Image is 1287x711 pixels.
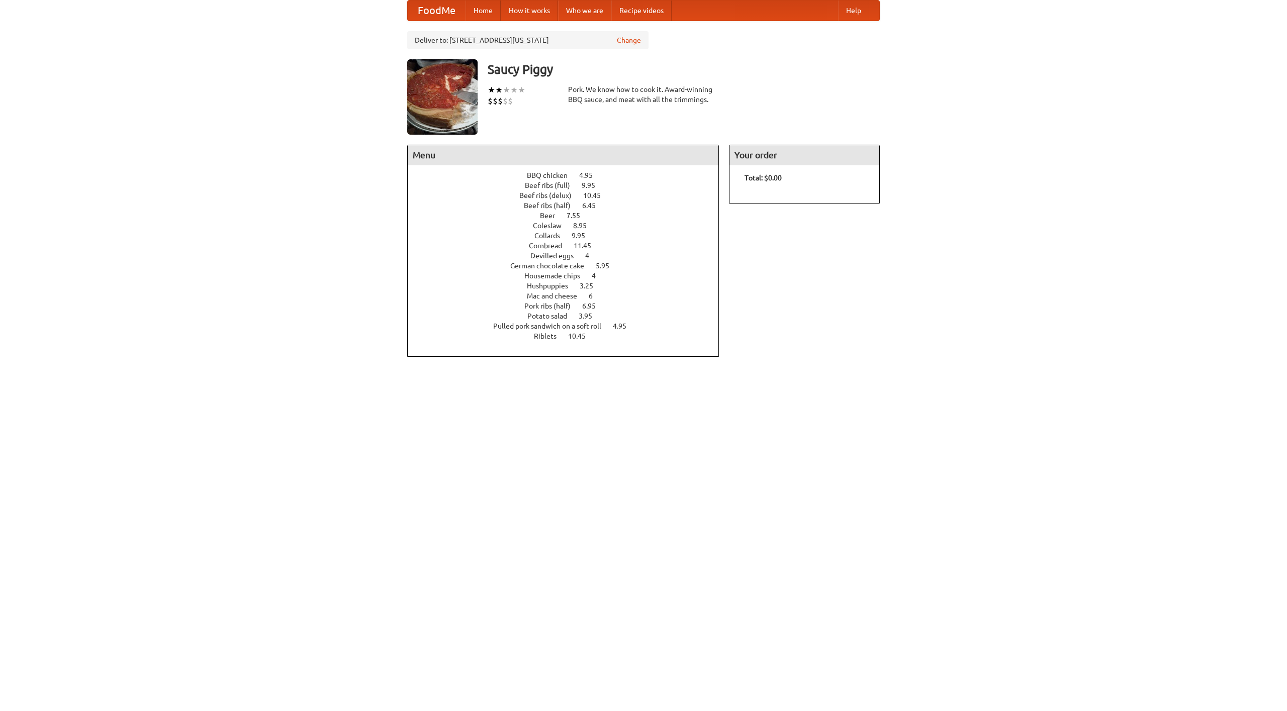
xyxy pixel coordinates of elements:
span: 4 [585,252,599,260]
span: Potato salad [527,312,577,320]
span: 6 [589,292,603,300]
span: 9.95 [572,232,595,240]
h4: Your order [729,145,879,165]
span: 8.95 [573,222,597,230]
span: Pulled pork sandwich on a soft roll [493,322,611,330]
li: $ [503,95,508,107]
span: Beef ribs (delux) [519,191,582,199]
li: $ [508,95,513,107]
a: Pork ribs (half) 6.95 [524,302,614,310]
span: German chocolate cake [510,262,594,270]
li: ★ [503,84,510,95]
a: Home [466,1,501,21]
div: Pork. We know how to cook it. Award-winning BBQ sauce, and meat with all the trimmings. [568,84,719,105]
span: Collards [534,232,570,240]
span: 4 [592,272,606,280]
a: How it works [501,1,558,21]
span: 7.55 [567,212,590,220]
span: Mac and cheese [527,292,587,300]
span: 10.45 [583,191,611,199]
a: Collards 9.95 [534,232,604,240]
span: 6.45 [582,201,606,210]
a: FoodMe [408,1,466,21]
a: Beef ribs (full) 9.95 [525,181,614,189]
span: 4.95 [579,171,603,179]
span: 4.95 [613,322,636,330]
span: BBQ chicken [527,171,578,179]
div: Deliver to: [STREET_ADDRESS][US_STATE] [407,31,649,49]
li: ★ [518,84,525,95]
a: Who we are [558,1,611,21]
li: $ [498,95,503,107]
a: Beef ribs (half) 6.45 [524,201,614,210]
span: Beer [540,212,565,220]
a: Potato salad 3.95 [527,312,611,320]
a: Housemade chips 4 [524,272,614,280]
span: Pork ribs (half) [524,302,581,310]
a: Devilled eggs 4 [530,252,608,260]
a: Help [838,1,869,21]
a: Hushpuppies 3.25 [527,282,612,290]
li: $ [493,95,498,107]
a: Change [617,35,641,45]
li: ★ [488,84,495,95]
li: ★ [495,84,503,95]
b: Total: $0.00 [745,174,782,182]
span: Riblets [534,332,567,340]
a: Recipe videos [611,1,672,21]
li: $ [488,95,493,107]
a: Pulled pork sandwich on a soft roll 4.95 [493,322,645,330]
span: 6.95 [582,302,606,310]
a: BBQ chicken 4.95 [527,171,611,179]
span: 3.95 [579,312,602,320]
span: Housemade chips [524,272,590,280]
a: Riblets 10.45 [534,332,604,340]
a: Beef ribs (delux) 10.45 [519,191,619,199]
span: 9.95 [582,181,605,189]
a: Cornbread 11.45 [529,242,610,250]
a: Coleslaw 8.95 [533,222,605,230]
li: ★ [510,84,518,95]
span: Coleslaw [533,222,572,230]
span: 5.95 [596,262,619,270]
span: Beef ribs (half) [524,201,581,210]
span: Hushpuppies [527,282,578,290]
span: Beef ribs (full) [525,181,580,189]
h4: Menu [408,145,718,165]
a: German chocolate cake 5.95 [510,262,628,270]
span: Devilled eggs [530,252,584,260]
span: 10.45 [568,332,596,340]
h3: Saucy Piggy [488,59,880,79]
span: 11.45 [574,242,601,250]
a: Mac and cheese 6 [527,292,611,300]
span: Cornbread [529,242,572,250]
img: angular.jpg [407,59,478,135]
span: 3.25 [580,282,603,290]
a: Beer 7.55 [540,212,599,220]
